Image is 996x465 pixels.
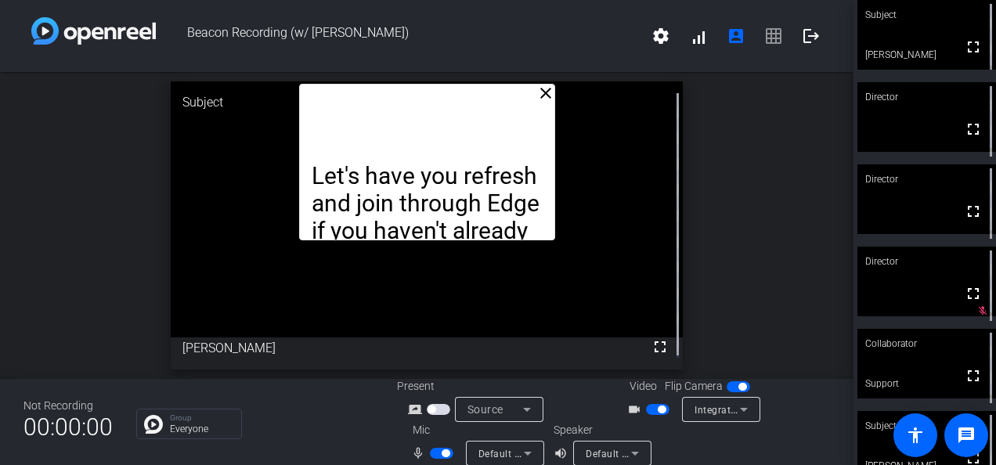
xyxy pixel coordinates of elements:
div: Director [857,247,996,276]
mat-icon: fullscreen [651,337,669,356]
mat-icon: fullscreen [964,366,983,385]
div: Present [397,378,554,395]
span: Beacon Recording (w/ [PERSON_NAME]) [156,17,642,55]
img: Chat Icon [144,415,163,434]
span: Source [467,403,503,416]
mat-icon: fullscreen [964,38,983,56]
img: white-gradient.svg [31,17,156,45]
span: Flip Camera [665,378,723,395]
div: Director [857,82,996,112]
span: Default - Microphone (2- Shure MV7+) (14ed:1019) [478,447,709,460]
mat-icon: fullscreen [964,202,983,221]
span: Default - Headphones (2- Shure MV7+) (14ed:1019) [586,447,821,460]
mat-icon: close [536,84,555,103]
mat-icon: volume_up [554,444,572,463]
mat-icon: videocam_outline [627,400,646,419]
mat-icon: mic_none [411,444,430,463]
mat-icon: account_box [727,27,745,45]
mat-icon: screen_share_outline [408,400,427,419]
button: signal_cellular_alt [680,17,717,55]
p: Everyone [170,424,233,434]
span: Video [630,378,657,395]
div: Director [857,164,996,194]
div: Subject [857,411,996,441]
span: 00:00:00 [23,408,113,446]
span: Integrated Webcam (0c45:6733) [695,403,843,416]
p: Let's have you refresh and join through Edge if you haven't already [312,162,543,244]
div: Not Recording [23,398,113,414]
div: Speaker [554,422,648,438]
p: Group [170,414,233,422]
mat-icon: fullscreen [964,120,983,139]
mat-icon: fullscreen [964,284,983,303]
mat-icon: message [957,426,976,445]
mat-icon: settings [651,27,670,45]
mat-icon: accessibility [906,426,925,445]
div: Subject [171,81,683,124]
mat-icon: logout [802,27,821,45]
div: Mic [397,422,554,438]
div: Collaborator [857,329,996,359]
